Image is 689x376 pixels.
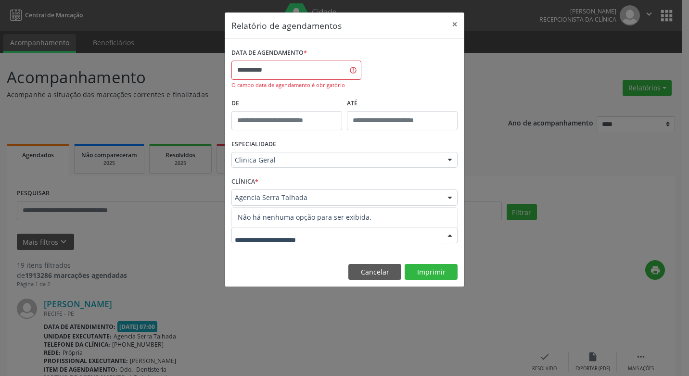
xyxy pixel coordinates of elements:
button: Cancelar [348,264,401,280]
label: DATA DE AGENDAMENTO [231,46,307,61]
label: CLÍNICA [231,175,258,189]
button: Close [445,13,464,36]
span: Agencia Serra Talhada [235,193,438,202]
label: ATÉ [347,96,458,111]
span: Clinica Geral [235,155,438,165]
div: O campo data de agendamento é obrigatório [231,81,361,89]
span: Não há nenhuma opção para ser exibida. [232,208,457,227]
label: ESPECIALIDADE [231,137,276,152]
button: Imprimir [405,264,458,280]
h5: Relatório de agendamentos [231,19,342,32]
label: De [231,96,342,111]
